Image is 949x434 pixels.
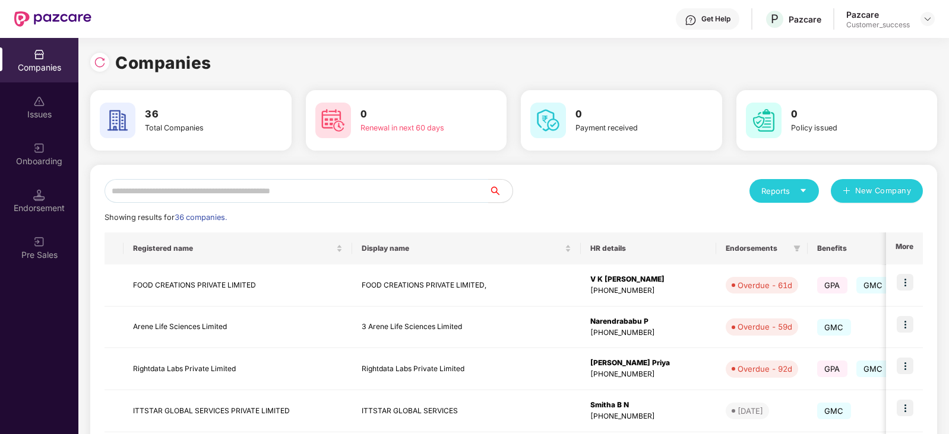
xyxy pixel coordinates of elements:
[133,244,334,253] span: Registered name
[530,103,566,138] img: svg+xml;base64,PHN2ZyB4bWxucz0iaHR0cDovL3d3dy53My5vcmcvMjAwMC9zdmciIHdpZHRoPSI2MCIgaGVpZ2h0PSI2MC...
[923,14,932,24] img: svg+xml;base64,PHN2ZyBpZD0iRHJvcGRvd24tMzJ4MzIiIHhtbG5zPSJodHRwOi8vd3d3LnczLm9yZy8yMDAwL3N2ZyIgd2...
[124,264,352,307] td: FOOD CREATIONS PRIVATE LIMITED
[738,279,792,291] div: Overdue - 61d
[817,319,851,336] span: GMC
[846,20,910,30] div: Customer_success
[846,9,910,20] div: Pazcare
[701,14,730,24] div: Get Help
[738,405,763,417] div: [DATE]
[791,107,893,122] h3: 0
[33,142,45,154] img: svg+xml;base64,PHN2ZyB3aWR0aD0iMjAiIGhlaWdodD0iMjAiIHZpZXdCb3g9IjAgMCAyMCAyMCIgZmlsbD0ibm9uZSIgeG...
[799,187,807,194] span: caret-down
[33,236,45,248] img: svg+xml;base64,PHN2ZyB3aWR0aD0iMjAiIGhlaWdodD0iMjAiIHZpZXdCb3g9IjAgMCAyMCAyMCIgZmlsbD0ibm9uZSIgeG...
[761,185,807,197] div: Reports
[817,277,847,293] span: GPA
[488,186,513,196] span: search
[590,411,707,422] div: [PHONE_NUMBER]
[590,369,707,380] div: [PHONE_NUMBER]
[590,327,707,339] div: [PHONE_NUMBER]
[791,122,893,134] div: Policy issued
[33,189,45,201] img: svg+xml;base64,PHN2ZyB3aWR0aD0iMTQuNSIgaGVpZ2h0PSIxNC41IiB2aWV3Qm94PSIwIDAgMTYgMTYiIGZpbGw9Im5vbm...
[771,12,779,26] span: P
[124,307,352,349] td: Arene Life Sciences Limited
[590,274,707,285] div: V K [PERSON_NAME]
[575,107,678,122] h3: 0
[175,213,227,222] span: 36 companies.
[856,277,890,293] span: GMC
[145,107,247,122] h3: 36
[817,403,851,419] span: GMC
[831,179,923,203] button: plusNew Company
[855,185,912,197] span: New Company
[897,316,913,333] img: icon
[33,95,45,107] img: svg+xml;base64,PHN2ZyBpZD0iSXNzdWVzX2Rpc2FibGVkIiB4bWxucz0iaHR0cDovL3d3dy53My5vcmcvMjAwMC9zdmciIH...
[124,348,352,390] td: Rightdata Labs Private Limited
[590,285,707,296] div: [PHONE_NUMBER]
[105,213,227,222] span: Showing results for
[856,360,890,377] span: GMC
[575,122,678,134] div: Payment received
[360,107,463,122] h3: 0
[746,103,782,138] img: svg+xml;base64,PHN2ZyB4bWxucz0iaHR0cDovL3d3dy53My5vcmcvMjAwMC9zdmciIHdpZHRoPSI2MCIgaGVpZ2h0PSI2MC...
[738,321,792,333] div: Overdue - 59d
[886,232,923,264] th: More
[145,122,247,134] div: Total Companies
[352,390,581,432] td: ITTSTAR GLOBAL SERVICES
[581,232,716,264] th: HR details
[124,232,352,264] th: Registered name
[897,274,913,291] img: icon
[897,400,913,416] img: icon
[94,56,106,68] img: svg+xml;base64,PHN2ZyBpZD0iUmVsb2FkLTMyeDMyIiB4bWxucz0iaHR0cDovL3d3dy53My5vcmcvMjAwMC9zdmciIHdpZH...
[789,14,821,25] div: Pazcare
[124,390,352,432] td: ITTSTAR GLOBAL SERVICES PRIVATE LIMITED
[352,232,581,264] th: Display name
[817,360,847,377] span: GPA
[590,316,707,327] div: Narendrababu P
[33,49,45,60] img: svg+xml;base64,PHN2ZyBpZD0iQ29tcGFuaWVzIiB4bWxucz0iaHR0cDovL3d3dy53My5vcmcvMjAwMC9zdmciIHdpZHRoPS...
[352,348,581,390] td: Rightdata Labs Private Limited
[590,400,707,411] div: Smitha B N
[360,122,463,134] div: Renewal in next 60 days
[791,241,803,256] span: filter
[352,307,581,349] td: 3 Arene Life Sciences Limited
[738,363,792,375] div: Overdue - 92d
[488,179,513,203] button: search
[726,244,789,253] span: Endorsements
[100,103,135,138] img: svg+xml;base64,PHN2ZyB4bWxucz0iaHR0cDovL3d3dy53My5vcmcvMjAwMC9zdmciIHdpZHRoPSI2MCIgaGVpZ2h0PSI2MC...
[685,14,697,26] img: svg+xml;base64,PHN2ZyBpZD0iSGVscC0zMngzMiIgeG1sbnM9Imh0dHA6Ly93d3cudzMub3JnLzIwMDAvc3ZnIiB3aWR0aD...
[590,358,707,369] div: [PERSON_NAME] Priya
[315,103,351,138] img: svg+xml;base64,PHN2ZyB4bWxucz0iaHR0cDovL3d3dy53My5vcmcvMjAwMC9zdmciIHdpZHRoPSI2MCIgaGVpZ2h0PSI2MC...
[897,358,913,374] img: icon
[115,50,211,76] h1: Companies
[362,244,562,253] span: Display name
[843,187,850,196] span: plus
[352,264,581,307] td: FOOD CREATIONS PRIVATE LIMITED,
[793,245,801,252] span: filter
[14,11,91,27] img: New Pazcare Logo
